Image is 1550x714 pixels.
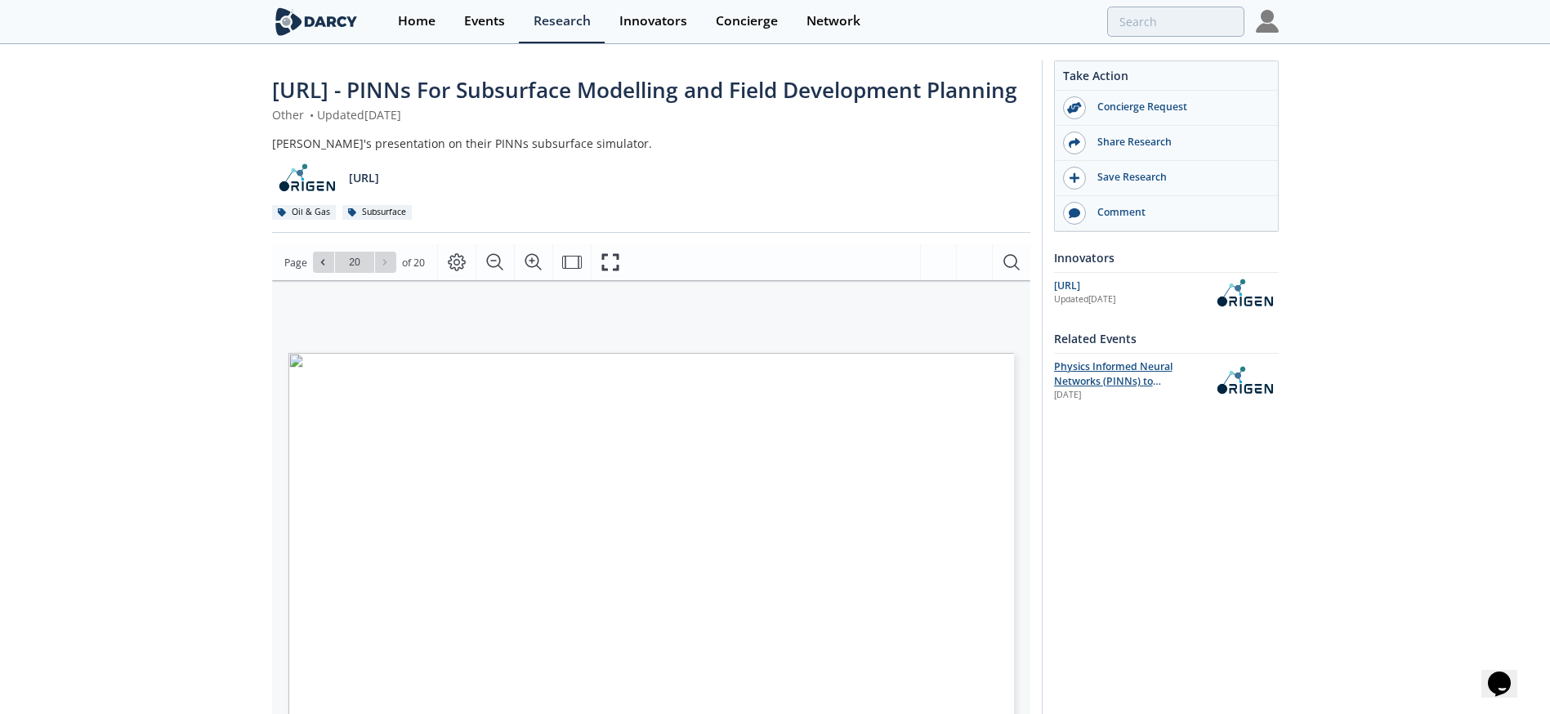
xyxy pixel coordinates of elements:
[1054,279,1210,293] div: [URL]
[534,15,591,28] div: Research
[1054,359,1279,403] a: Physics Informed Neural Networks (PINNs) to Accelerate Subsurface Scenario Analysis [DATE] OriGen.AI
[1086,170,1269,185] div: Save Research
[1210,366,1279,395] img: OriGen.AI
[1054,359,1173,418] span: Physics Informed Neural Networks (PINNs) to Accelerate Subsurface Scenario Analysis
[806,15,860,28] div: Network
[1054,243,1279,272] div: Innovators
[619,15,687,28] div: Innovators
[1107,7,1244,37] input: Advanced Search
[398,15,436,28] div: Home
[349,169,379,186] p: [URL]
[272,7,361,36] img: logo-wide.svg
[272,75,1017,105] span: [URL] - PINNs For Subsurface Modelling and Field Development Planning
[342,205,413,220] div: Subsurface
[272,135,1030,152] div: [PERSON_NAME]'s presentation on their PINNs subsurface simulator.
[1210,279,1279,307] img: OriGen.AI
[1054,324,1279,353] div: Related Events
[1086,135,1269,149] div: Share Research
[716,15,778,28] div: Concierge
[1054,389,1199,402] div: [DATE]
[1481,649,1534,698] iframe: chat widget
[1086,100,1269,114] div: Concierge Request
[307,107,317,123] span: •
[1256,10,1279,33] img: Profile
[1054,293,1210,306] div: Updated [DATE]
[1055,67,1278,91] div: Take Action
[272,205,337,220] div: Oil & Gas
[272,106,1030,123] div: Other Updated [DATE]
[464,15,505,28] div: Events
[1086,205,1269,220] div: Comment
[1054,279,1279,307] a: [URL] Updated[DATE] OriGen.AI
